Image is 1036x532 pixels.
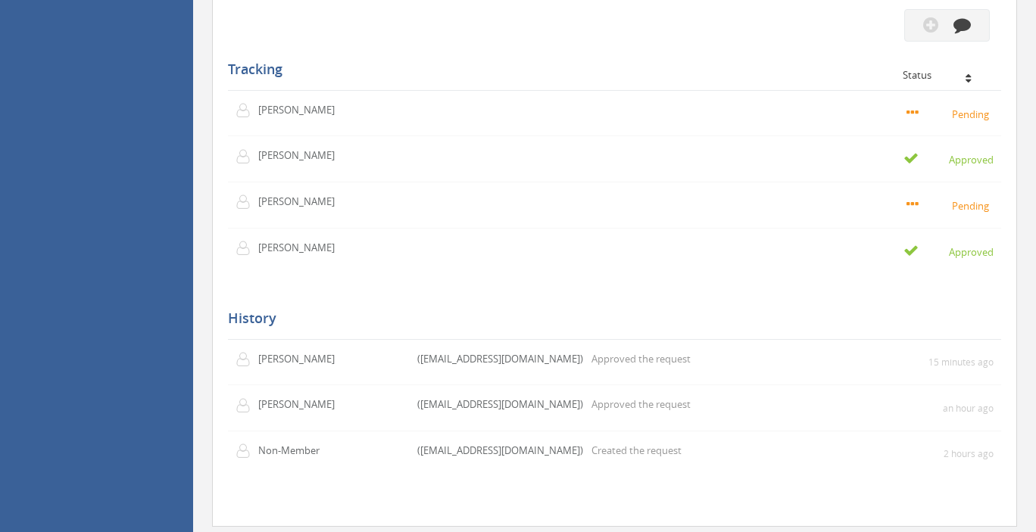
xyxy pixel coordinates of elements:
[258,443,345,458] p: Non-Member
[236,241,258,256] img: user-icon.png
[417,352,583,366] p: ([EMAIL_ADDRESS][DOMAIN_NAME])
[903,243,994,260] small: Approved
[944,447,994,460] small: 2 hours ago
[236,149,258,164] img: user-icon.png
[236,194,258,210] img: user-icon.png
[258,352,345,366] p: [PERSON_NAME]
[906,105,994,122] small: Pending
[236,103,258,118] img: user-icon.png
[236,443,258,459] img: user-icon.png
[903,151,994,167] small: Approved
[906,197,994,213] small: Pending
[417,443,583,458] p: ([EMAIL_ADDRESS][DOMAIN_NAME])
[591,397,691,412] p: Approved the request
[928,356,994,369] small: 15 minutes ago
[591,352,691,366] p: Approved the request
[228,62,990,77] h5: Tracking
[417,397,583,412] p: ([EMAIL_ADDRESS][DOMAIN_NAME])
[258,241,345,255] p: [PERSON_NAME]
[258,103,345,117] p: [PERSON_NAME]
[258,194,345,209] p: [PERSON_NAME]
[236,398,258,413] img: user-icon.png
[228,311,990,326] h5: History
[258,148,345,163] p: [PERSON_NAME]
[236,352,258,367] img: user-icon.png
[258,397,345,412] p: [PERSON_NAME]
[903,70,990,80] div: Status
[943,402,994,415] small: an hour ago
[591,443,682,458] p: Created the request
